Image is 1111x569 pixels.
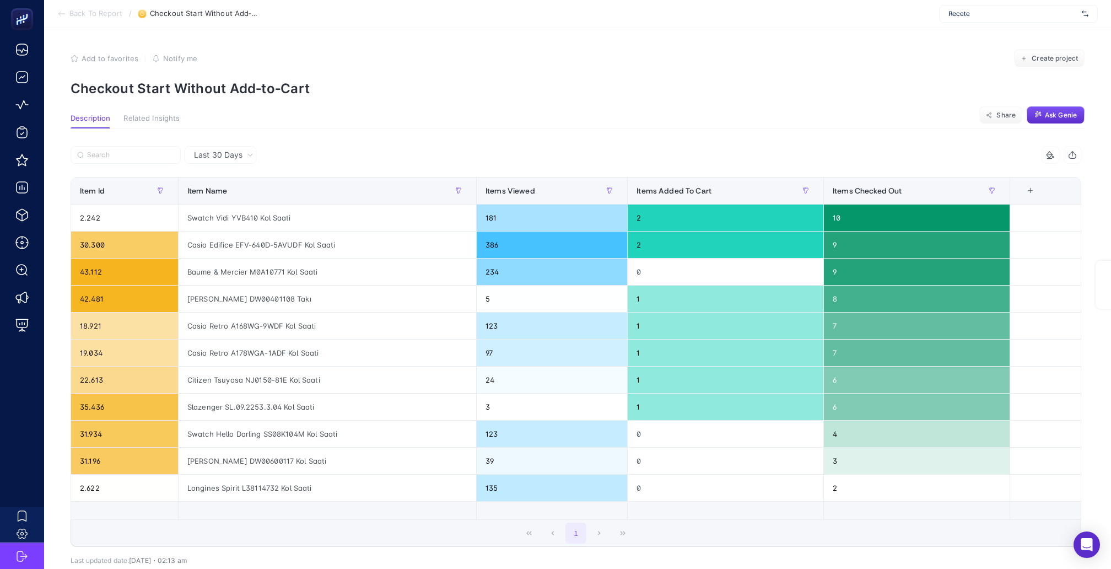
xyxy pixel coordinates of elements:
[187,186,227,195] span: Item Name
[71,259,178,285] div: 43.112
[477,286,627,312] div: 5
[824,421,1010,447] div: 4
[1074,532,1100,558] div: Open Intercom Messenger
[1027,106,1085,124] button: Ask Genie
[824,313,1010,339] div: 7
[628,475,823,501] div: 0
[1045,111,1077,120] span: Ask Genie
[71,475,178,501] div: 2.622
[123,114,180,123] span: Related Insights
[477,259,627,285] div: 234
[80,186,105,195] span: Item Id
[824,232,1010,258] div: 9
[71,448,178,474] div: 31.196
[979,106,1022,124] button: Share
[69,9,122,18] span: Back To Report
[628,367,823,393] div: 1
[628,394,823,420] div: 1
[477,340,627,366] div: 97
[996,111,1016,120] span: Share
[477,232,627,258] div: 386
[565,523,586,544] button: 1
[179,259,476,285] div: Baume & Mercier M0A10771 Kol Saati
[179,205,476,231] div: Swatch Vidi YVB410 Kol Saati
[824,205,1010,231] div: 10
[163,54,197,63] span: Notify me
[179,286,476,312] div: [PERSON_NAME] DW00401108 Takı
[123,114,180,128] button: Related Insights
[152,54,197,63] button: Notify me
[824,394,1010,420] div: 6
[71,286,178,312] div: 42.481
[948,9,1077,18] span: Recete
[1020,186,1041,195] div: +
[71,340,178,366] div: 19.034
[628,340,823,366] div: 1
[179,340,476,366] div: Casio Retro A178WGA-1ADF Kol Saati
[628,313,823,339] div: 1
[129,556,187,565] span: [DATE]・02:13 am
[179,232,476,258] div: Casio Edifice EFV-640D-5AVUDF Kol Saati
[71,114,110,123] span: Description
[179,448,476,474] div: [PERSON_NAME] DW00600117 Kol Saati
[477,367,627,393] div: 24
[477,421,627,447] div: 123
[628,259,823,285] div: 0
[824,475,1010,501] div: 2
[71,421,178,447] div: 31.934
[628,286,823,312] div: 1
[477,448,627,474] div: 39
[179,421,476,447] div: Swatch Hello Darling SS08K104M Kol Saati
[179,367,476,393] div: Citizen Tsuyosa NJ0150-81E Kol Saati
[179,313,476,339] div: Casio Retro A168WG-9WDF Kol Saati
[71,54,138,63] button: Add to favorites
[194,149,242,160] span: Last 30 Days
[628,205,823,231] div: 2
[71,114,110,128] button: Description
[477,205,627,231] div: 181
[1082,8,1088,19] img: svg%3e
[179,475,476,501] div: Longines Spirit L38114732 Kol Saati
[477,313,627,339] div: 123
[71,313,178,339] div: 18.921
[71,232,178,258] div: 30.300
[628,232,823,258] div: 2
[82,54,138,63] span: Add to favorites
[824,367,1010,393] div: 6
[129,9,132,18] span: /
[71,80,1085,96] p: Checkout Start Without Add‑to‑Cart
[824,286,1010,312] div: 8
[833,186,902,195] span: Items Checked Out
[824,448,1010,474] div: 3
[1014,50,1085,67] button: Create project
[179,394,476,420] div: Slazenger SL.09.2253.3.04 Kol Saati
[87,151,174,159] input: Search
[477,475,627,501] div: 135
[71,164,1081,565] div: Last 30 Days
[486,186,535,195] span: Items Viewed
[824,259,1010,285] div: 9
[628,421,823,447] div: 0
[71,367,178,393] div: 22.613
[71,556,129,565] span: Last updated date:
[637,186,711,195] span: Items Added To Cart
[71,205,178,231] div: 2.242
[150,9,260,18] span: Checkout Start Without Add‑to‑Cart
[1019,186,1028,211] div: 5 items selected
[71,394,178,420] div: 35.436
[628,448,823,474] div: 0
[1032,54,1078,63] span: Create project
[477,394,627,420] div: 3
[824,340,1010,366] div: 7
